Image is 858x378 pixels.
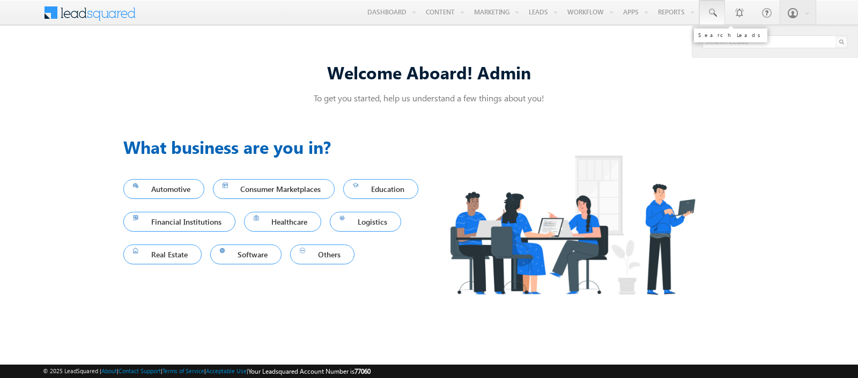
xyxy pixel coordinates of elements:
span: Logistics [339,214,391,229]
div: Search Leads [698,32,763,38]
input: Search Leads [702,35,848,48]
a: About [101,367,117,374]
span: Your Leadsquared Account Number is [248,367,371,375]
span: Software [220,247,272,262]
a: Acceptable Use [206,367,247,374]
p: To get you started, help us understand a few things about you! [123,92,735,103]
span: Consumer Marketplaces [223,182,326,196]
a: Contact Support [119,367,161,374]
span: Healthcare [254,214,312,229]
h3: What business are you in? [123,134,429,160]
img: Industry.png [429,134,715,316]
span: © 2025 LeadSquared | | | | | [43,366,371,376]
span: Real Estate [133,247,192,262]
span: 77060 [354,367,371,375]
span: Others [300,247,345,262]
span: Education [353,182,409,196]
div: Welcome Aboard! Admin [123,61,735,84]
span: Financial Institutions [133,214,226,229]
span: Automotive [133,182,195,196]
a: Terms of Service [162,367,204,374]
